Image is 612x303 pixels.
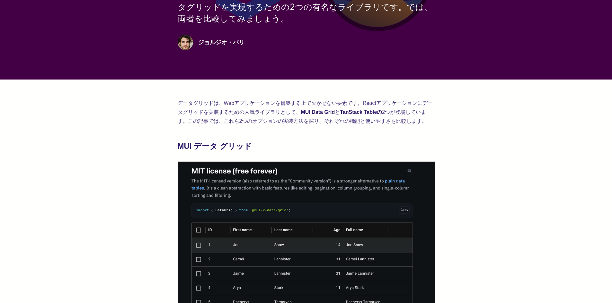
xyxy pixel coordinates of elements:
a: MUI Data Grid [301,109,335,115]
a: TanStack Tableの [340,109,382,115]
font: と [335,109,340,115]
font: MUI データ グリッド [178,142,252,150]
font: ジョルジオ・パリ [198,39,244,46]
font: データグリッドは、Webアプリケーションを構築する上で欠かせない要素です。Reactアプリケーションにデータグリッドを実装するための人気ライブラリとして、 [178,100,433,115]
img: ジョルジオ・パリ・ポリポ [178,35,193,50]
